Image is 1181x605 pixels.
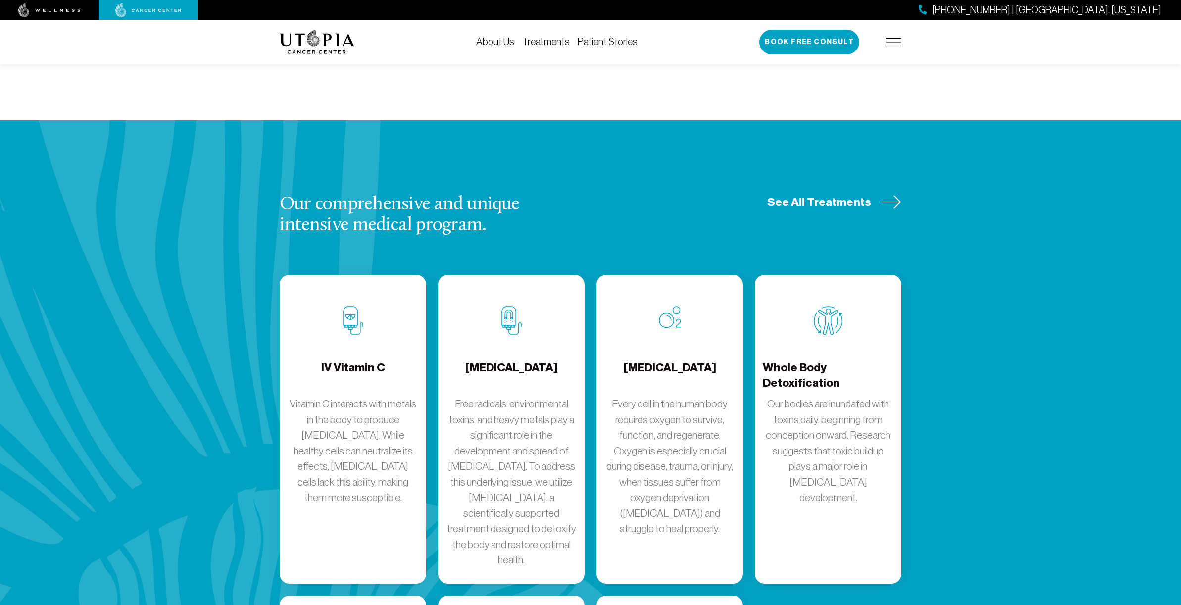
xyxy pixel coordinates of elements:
[578,36,638,47] a: Patient Stories
[446,396,577,568] p: Free radicals, environmental toxins, and heavy metals play a significant role in the development ...
[501,306,522,335] img: Chelation Therapy
[604,396,735,537] p: Every cell in the human body requires oxygen to survive, function, and regenerate. Oxygen is espe...
[763,396,893,505] p: Our bodies are inundated with toxins daily, beginning from conception onward. Research suggests t...
[476,36,514,47] a: About Us
[755,275,901,584] a: Whole Body DetoxificationWhole Body DetoxificationOur bodies are inundated with toxins daily, beg...
[438,275,585,584] a: Chelation Therapy[MEDICAL_DATA]Free radicals, environmental toxins, and heavy metals play a signi...
[886,38,901,46] img: icon-hamburger
[280,30,354,54] img: logo
[465,360,558,392] h4: [MEDICAL_DATA]
[321,360,385,392] h4: IV Vitamin C
[115,3,182,17] img: cancer center
[522,36,570,47] a: Treatments
[763,360,893,392] h4: Whole Body Detoxification
[919,3,1161,17] a: [PHONE_NUMBER] | [GEOGRAPHIC_DATA], [US_STATE]
[18,3,81,17] img: wellness
[280,195,572,236] h3: Our comprehensive and unique intensive medical program.
[767,195,901,210] a: See All Treatments
[659,306,681,328] img: Oxygen Therapy
[624,360,716,392] h4: [MEDICAL_DATA]
[280,275,426,584] a: IV Vitamin CIV Vitamin CVitamin C interacts with metals in the body to produce [MEDICAL_DATA]. Wh...
[814,306,843,335] img: Whole Body Detoxification
[596,275,743,584] a: Oxygen Therapy[MEDICAL_DATA]Every cell in the human body requires oxygen to survive, function, an...
[343,306,363,335] img: IV Vitamin C
[288,396,418,505] p: Vitamin C interacts with metals in the body to produce [MEDICAL_DATA]. While healthy cells can ne...
[932,3,1161,17] span: [PHONE_NUMBER] | [GEOGRAPHIC_DATA], [US_STATE]
[767,195,871,210] span: See All Treatments
[759,30,859,54] button: Book Free Consult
